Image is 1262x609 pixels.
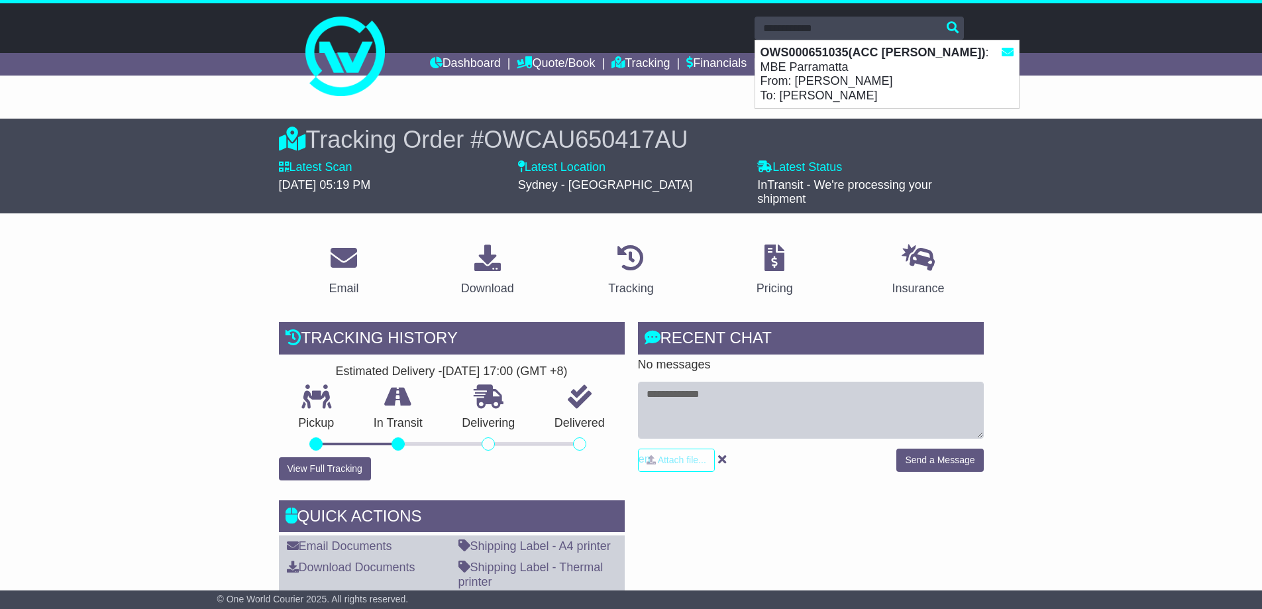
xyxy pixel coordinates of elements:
[757,280,793,298] div: Pricing
[443,364,568,379] div: [DATE] 17:00 (GMT +8)
[279,178,371,192] span: [DATE] 05:19 PM
[761,46,986,59] strong: OWS000651035(ACC [PERSON_NAME])
[320,240,367,302] a: Email
[329,280,358,298] div: Email
[443,416,535,431] p: Delivering
[461,280,514,298] div: Download
[354,416,443,431] p: In Transit
[287,561,415,574] a: Download Documents
[686,53,747,76] a: Financials
[884,240,953,302] a: Insurance
[638,322,984,358] div: RECENT CHAT
[638,358,984,372] p: No messages
[518,178,692,192] span: Sydney - [GEOGRAPHIC_DATA]
[608,280,653,298] div: Tracking
[611,53,670,76] a: Tracking
[279,125,984,154] div: Tracking Order #
[458,539,611,553] a: Shipping Label - A4 printer
[217,594,409,604] span: © One World Courier 2025. All rights reserved.
[279,322,625,358] div: Tracking history
[279,457,371,480] button: View Full Tracking
[517,53,595,76] a: Quote/Book
[279,364,625,379] div: Estimated Delivery -
[484,126,688,153] span: OWCAU650417AU
[896,449,983,472] button: Send a Message
[757,160,842,175] label: Latest Status
[748,240,802,302] a: Pricing
[279,500,625,536] div: Quick Actions
[755,40,1019,108] div: : MBE Parramatta From: [PERSON_NAME] To: [PERSON_NAME]
[458,561,604,588] a: Shipping Label - Thermal printer
[600,240,662,302] a: Tracking
[892,280,945,298] div: Insurance
[430,53,501,76] a: Dashboard
[535,416,625,431] p: Delivered
[279,160,352,175] label: Latest Scan
[757,178,932,206] span: InTransit - We're processing your shipment
[518,160,605,175] label: Latest Location
[452,240,523,302] a: Download
[279,416,354,431] p: Pickup
[287,539,392,553] a: Email Documents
